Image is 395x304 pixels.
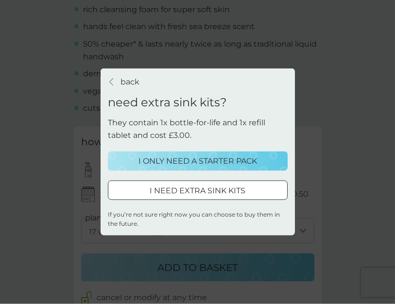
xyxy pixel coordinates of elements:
[108,152,288,171] button: I ONLY NEED A STARTER PACK
[108,181,288,200] button: I NEED EXTRA SINK KITS
[108,210,288,228] p: If you’re not sure right now you can choose to buy them in the future.
[120,76,139,88] p: back
[150,185,245,197] p: I NEED EXTRA SINK KITS
[108,96,227,110] h2: need extra sink kits?
[108,117,288,141] p: They contain 1x bottle-for-life and 1x refill tablet and cost £3.00.
[138,155,257,168] p: I ONLY NEED A STARTER PACK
